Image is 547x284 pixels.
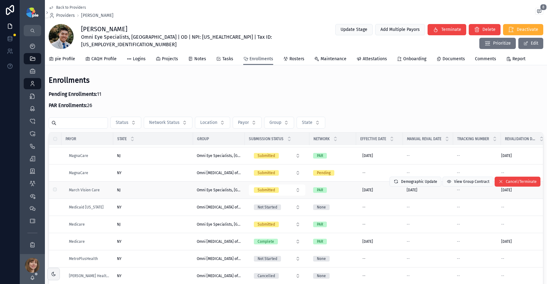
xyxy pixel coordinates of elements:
[249,219,305,230] button: Select Button
[249,201,306,213] a: Select Button
[390,177,441,187] button: Demographic Update
[258,153,275,159] div: Submitted
[407,153,449,158] a: --
[360,168,399,178] a: --
[457,222,497,227] a: --
[506,53,525,66] a: Report
[321,56,346,62] span: Maintenance
[407,256,449,261] a: --
[69,170,109,175] a: MagnaCare
[443,56,465,62] span: Documents
[197,188,241,193] a: Omni Eye Specialists, [GEOGRAPHIC_DATA]
[269,120,281,126] span: Group
[493,40,511,47] span: Prioritize
[317,239,323,244] div: PAR
[501,170,504,175] span: --
[317,222,323,227] div: PAR
[457,239,460,244] span: --
[407,205,449,210] a: --
[69,170,88,175] a: MagnaCare
[56,5,86,10] span: Back to Providers
[501,239,512,244] span: [DATE]
[501,273,540,278] a: --
[313,256,352,262] a: None
[81,12,114,19] span: [PERSON_NAME]
[360,151,399,161] a: [DATE]
[360,202,399,212] a: --
[362,153,373,158] span: [DATE]
[69,239,85,244] span: Medicare
[69,256,109,261] a: MetroPlusHealth
[197,256,241,261] a: Omni [MEDICAL_DATA] of NY, PC
[91,56,117,62] span: CAQH Profile
[407,188,417,193] span: [DATE]
[117,273,189,278] a: NY
[475,53,496,66] a: Comments
[313,222,352,227] a: PAR
[302,120,312,126] span: State
[249,184,306,196] a: Select Button
[238,120,249,126] span: Payor
[117,170,122,175] span: NY
[69,273,109,278] a: [PERSON_NAME] Healthcare of [US_STATE]
[258,204,277,210] div: Not Started
[407,222,410,227] span: --
[249,150,306,162] a: Select Button
[116,120,128,126] span: Status
[363,56,387,62] span: Attestations
[117,256,122,261] span: NY
[258,222,275,227] div: Submitted
[457,153,497,158] a: --
[407,170,410,175] span: --
[243,53,273,65] a: Enrollments
[313,153,352,159] a: PAR
[110,117,141,129] button: Select Button
[313,170,352,176] a: Pending
[503,24,543,35] button: Deactivate
[362,205,365,210] div: --
[249,150,305,161] button: Select Button
[162,56,178,62] span: Projects
[407,222,449,227] a: --
[117,153,189,158] a: NJ
[457,188,497,193] a: --
[407,239,449,244] a: --
[360,237,399,247] a: [DATE]
[249,236,306,247] a: Select Button
[475,56,496,62] span: Comments
[117,153,121,158] span: NJ
[249,184,305,196] button: Select Button
[249,167,305,179] button: Select Button
[457,188,460,193] span: --
[222,56,233,62] span: Tasks
[144,117,192,129] button: Select Button
[69,239,109,244] a: Medicare
[317,273,326,279] div: None
[117,188,189,193] a: NJ
[249,236,305,247] button: Select Button
[457,273,460,278] span: --
[407,239,410,244] span: --
[457,153,460,158] span: --
[443,177,493,187] button: View Group Contract
[360,185,399,195] a: [DATE]
[375,24,425,35] button: Add Multiple Payors
[197,153,241,158] a: Omni Eye Specialists, [GEOGRAPHIC_DATA]
[197,170,241,175] a: Omni [MEDICAL_DATA] of NY, PC
[69,222,85,227] a: Medicare
[501,188,540,193] a: [DATE]
[20,36,45,254] div: scrollable content
[362,222,365,227] div: --
[264,117,294,129] button: Select Button
[501,256,504,261] span: --
[441,27,461,33] span: Terminate
[454,179,489,184] span: View Group Contract
[457,170,497,175] a: --
[314,53,346,66] a: Maintenance
[249,253,305,264] button: Select Button
[49,12,75,19] a: Providers
[197,239,241,244] span: Omni [MEDICAL_DATA] of NY, PC
[197,205,241,210] span: Omni [MEDICAL_DATA] of NY, PC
